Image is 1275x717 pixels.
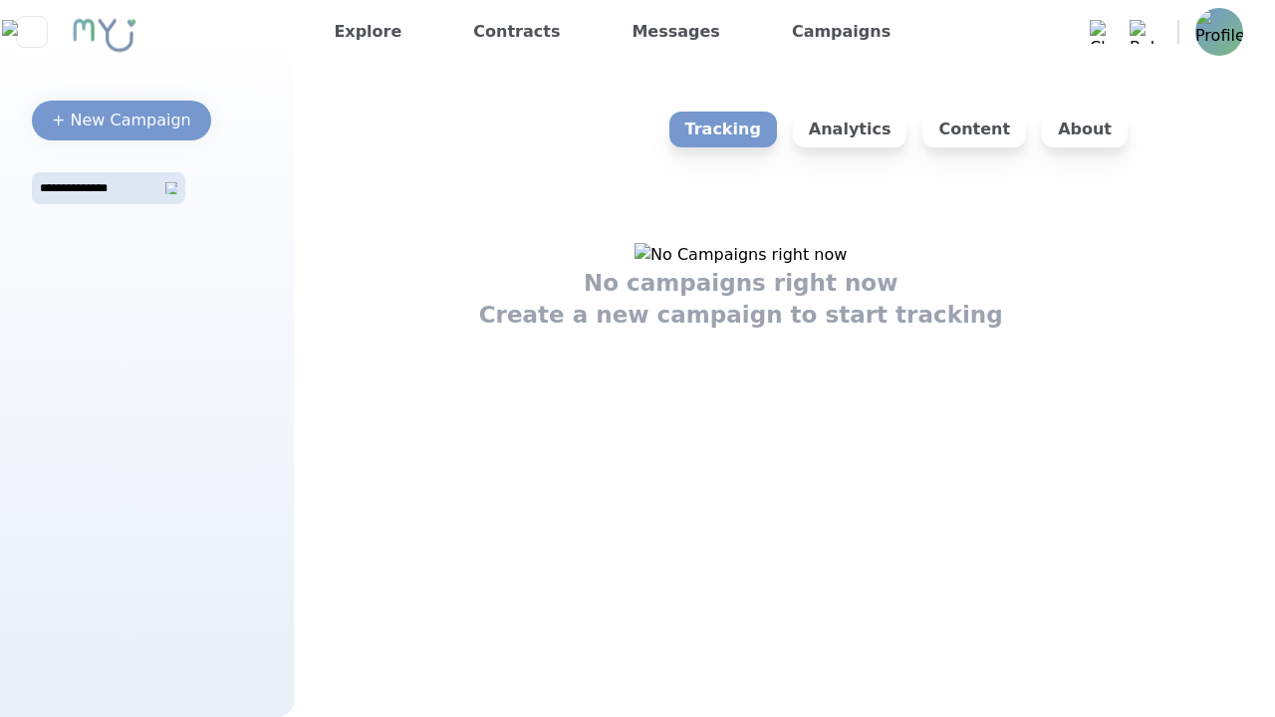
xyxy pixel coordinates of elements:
[465,16,568,48] a: Contracts
[2,20,61,44] img: Close sidebar
[52,109,191,132] div: + New Campaign
[635,243,847,267] img: No Campaigns right now
[1195,8,1243,56] img: Profile
[922,112,1026,147] p: Content
[1090,20,1114,44] img: Chat
[624,16,727,48] a: Messages
[1130,20,1153,44] img: Bell
[326,16,409,48] a: Explore
[32,101,211,140] button: + New Campaign
[479,299,1003,331] h1: Create a new campaign to start tracking
[784,16,898,48] a: Campaigns
[1042,112,1128,147] p: About
[584,267,898,299] h1: No campaigns right now
[793,112,907,147] p: Analytics
[669,112,777,147] p: Tracking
